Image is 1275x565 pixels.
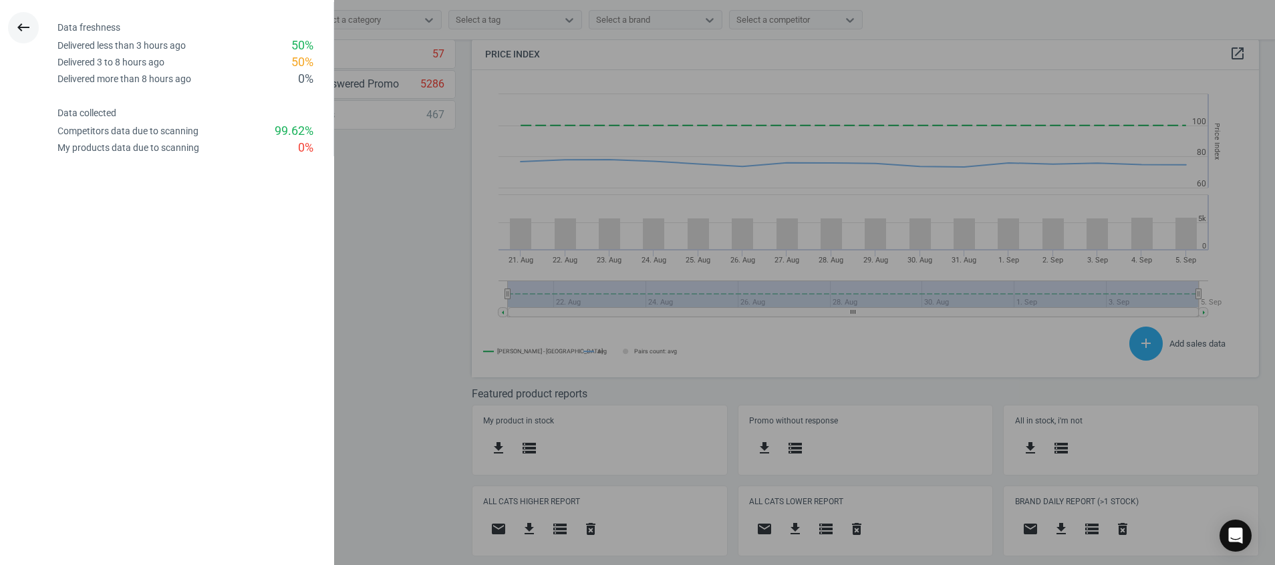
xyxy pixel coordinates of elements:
[57,73,191,85] div: Delivered more than 8 hours ago
[1220,520,1252,552] div: Open Intercom Messenger
[291,37,313,54] div: 50 %
[298,71,313,87] div: 0 %
[298,140,313,156] div: 0 %
[57,39,186,52] div: Delivered less than 3 hours ago
[57,56,164,69] div: Delivered 3 to 8 hours ago
[57,125,198,138] div: Competitors data due to scanning
[8,12,39,43] button: keyboard_backspace
[57,108,333,119] h4: Data collected
[15,19,31,35] i: keyboard_backspace
[57,22,333,33] h4: Data freshness
[291,54,313,71] div: 50 %
[57,142,199,154] div: My products data due to scanning
[275,123,313,140] div: 99.62 %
